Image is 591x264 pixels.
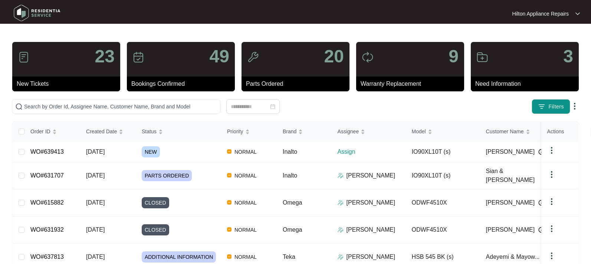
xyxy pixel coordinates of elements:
p: Hilton Appliance Repairs [512,10,569,17]
img: Vercel Logo [227,254,232,259]
th: Priority [221,122,277,141]
p: 49 [210,48,229,65]
th: Order ID [24,122,80,141]
span: NORMAL [232,225,260,234]
img: Assigner Icon [338,227,344,233]
span: Assignee [338,127,359,136]
img: icon [362,51,374,63]
p: Parts Ordered [246,79,349,88]
img: dropdown arrow [547,197,556,206]
span: Created Date [86,127,117,136]
td: ODWF4510X [406,189,480,216]
span: CLOSED [142,197,169,208]
p: Need Information [475,79,579,88]
p: [PERSON_NAME] [347,225,395,234]
span: [DATE] [86,149,105,155]
span: ADDITIONAL INFORMATION [142,251,216,263]
img: Vercel Logo [227,200,232,205]
img: Assigner Icon [338,173,344,179]
img: Vercel Logo [227,173,232,177]
p: 9 [449,48,459,65]
p: Assign [338,147,406,156]
span: Inalto [283,149,297,155]
img: Assigner Icon [338,200,344,206]
p: [PERSON_NAME] [347,171,395,180]
img: Info icon [538,200,544,206]
span: Order ID [30,127,50,136]
th: Created Date [80,122,136,141]
img: dropdown arrow [547,251,556,260]
img: Vercel Logo [227,149,232,154]
img: icon [476,51,488,63]
img: Info icon [538,227,544,233]
td: IO90XL10T (s) [406,162,480,189]
p: [PERSON_NAME] [347,198,395,207]
img: dropdown arrow [570,102,579,111]
span: Filters [548,103,564,111]
img: dropdown arrow [547,146,556,155]
p: New Tickets [17,79,120,88]
p: Warranty Replacement [361,79,464,88]
p: Bookings Confirmed [131,79,235,88]
img: icon [18,51,30,63]
span: Model [412,127,426,136]
span: Teka [283,254,295,260]
span: Sian & [PERSON_NAME] [486,167,545,185]
p: 3 [563,48,573,65]
a: WO#631932 [30,226,64,233]
span: [PERSON_NAME] [486,225,535,234]
span: [PERSON_NAME] [486,147,535,156]
span: Adeyemi & Mayow... [486,252,540,261]
img: residentia service logo [11,2,63,24]
img: icon [132,51,144,63]
span: Omega [283,226,302,233]
p: 20 [324,48,344,65]
img: dropdown arrow [547,170,556,179]
span: NORMAL [232,252,260,261]
a: WO#631707 [30,172,64,179]
a: WO#637813 [30,254,64,260]
span: NORMAL [232,198,260,207]
span: Priority [227,127,243,136]
span: Brand [283,127,296,136]
span: CLOSED [142,224,169,235]
img: dropdown arrow [575,12,580,16]
img: Info icon [538,149,544,155]
img: Vercel Logo [227,227,232,232]
p: 23 [95,48,115,65]
span: [DATE] [86,172,105,179]
td: IO90XL10T (s) [406,141,480,162]
th: Model [406,122,480,141]
th: Actions [541,122,578,141]
span: [DATE] [86,254,105,260]
img: Assigner Icon [338,254,344,260]
th: Brand [277,122,332,141]
td: ODWF4510X [406,216,480,244]
span: Customer Name [486,127,524,136]
a: WO#615882 [30,199,64,206]
span: PARTS ORDERED [142,170,192,181]
input: Search by Order Id, Assignee Name, Customer Name, Brand and Model [24,102,217,111]
span: [PERSON_NAME] [486,198,535,207]
span: Omega [283,199,302,206]
img: icon [247,51,259,63]
span: NORMAL [232,171,260,180]
img: search-icon [15,103,23,110]
img: dropdown arrow [547,224,556,233]
button: filter iconFilters [532,99,570,114]
p: [PERSON_NAME] [347,252,395,261]
span: [DATE] [86,199,105,206]
a: WO#639413 [30,149,64,155]
th: Assignee [332,122,406,141]
span: NORMAL [232,147,260,156]
th: Customer Name [480,122,554,141]
span: [DATE] [86,226,105,233]
span: NEW [142,146,160,157]
img: filter icon [538,103,545,110]
span: Status [142,127,157,136]
th: Status [136,122,221,141]
span: Inalto [283,172,297,179]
